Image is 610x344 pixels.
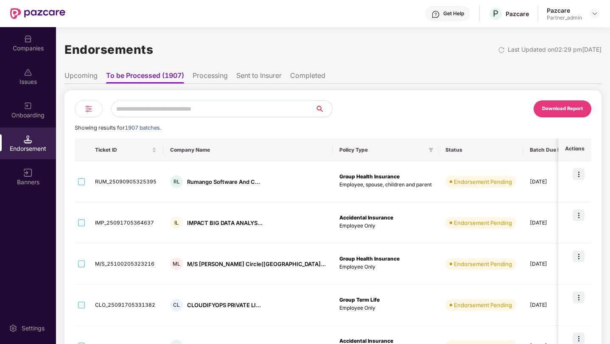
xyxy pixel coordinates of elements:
[88,244,163,285] td: M/S_25100205323216
[64,71,98,83] li: Upcoming
[24,35,32,43] img: svg+xml;base64,PHN2ZyBpZD0iQ29tcGFuaWVzIiB4bWxucz0iaHR0cDovL3d3dy53My5vcmcvMjAwMC9zdmciIHdpZHRoPS...
[506,10,529,18] div: Pazcare
[493,8,498,19] span: P
[88,161,163,203] td: RUM_25090905325395
[125,125,161,131] span: 1907 batches.
[454,219,512,227] div: Endorsement Pending
[315,105,332,112] span: search
[439,139,523,161] th: Status
[454,301,512,309] div: Endorsement Pending
[24,68,32,77] img: svg+xml;base64,PHN2ZyBpZD0iSXNzdWVzX2Rpc2FibGVkIiB4bWxucz0iaHR0cDovL3d3dy53My5vcmcvMjAwMC9zdmciIH...
[170,175,183,188] div: RL
[187,219,263,227] div: IMPACT BIG DATA ANALYS...
[10,8,65,19] img: New Pazcare Logo
[523,139,582,161] th: Batch Due Date
[339,297,380,303] b: Group Term Life
[19,324,47,333] div: Settings
[95,147,150,153] span: Ticket ID
[290,71,325,83] li: Completed
[339,147,425,153] span: Policy Type
[427,145,435,155] span: filter
[84,104,94,114] img: svg+xml;base64,PHN2ZyB4bWxucz0iaHR0cDovL3d3dy53My5vcmcvMjAwMC9zdmciIHdpZHRoPSIyNCIgaGVpZ2h0PSIyNC...
[187,260,326,268] div: M/S [PERSON_NAME] Circle([GEOGRAPHIC_DATA]...
[24,169,32,177] img: svg+xml;base64,PHN2ZyB3aWR0aD0iMTYiIGhlaWdodD0iMTYiIHZpZXdCb3g9IjAgMCAxNiAxNiIgZmlsbD0ibm9uZSIgeG...
[523,285,582,326] td: [DATE]
[454,178,512,186] div: Endorsement Pending
[339,338,393,344] b: Accidental Insurance
[573,209,585,221] img: icon
[106,71,184,83] li: To be Processed (1907)
[523,161,582,203] td: [DATE]
[163,139,333,161] th: Company Name
[573,168,585,180] img: icon
[170,216,183,229] div: IL
[508,45,602,54] div: Last Updated on 02:29 pm[DATE]
[88,203,163,244] td: IMP_25091705364637
[431,10,440,19] img: svg+xml;base64,PHN2ZyBpZD0iSGVscC0zMngzMiIgeG1sbnM9Imh0dHA6Ly93d3cudzMub3JnLzIwMDAvc3ZnIiB3aWR0aD...
[339,214,393,221] b: Accidental Insurance
[170,258,183,270] div: ML
[498,47,505,53] img: svg+xml;base64,PHN2ZyBpZD0iUmVsb2FkLTMyeDMyIiB4bWxucz0iaHR0cDovL3d3dy53My5vcmcvMjAwMC9zdmciIHdpZH...
[547,6,582,14] div: Pazcare
[454,260,512,268] div: Endorsement Pending
[523,203,582,244] td: [DATE]
[187,301,261,309] div: CLOUDIFYOPS PRIVATE LI...
[339,181,432,189] p: Employee, spouse, children and parent
[75,125,161,131] span: Showing results for
[187,178,260,186] div: Rumango Software And C...
[339,222,432,230] p: Employee Only
[24,102,32,110] img: svg+xml;base64,PHN2ZyB3aWR0aD0iMjAiIGhlaWdodD0iMjAiIHZpZXdCb3g9IjAgMCAyMCAyMCIgZmlsbD0ibm9uZSIgeG...
[339,263,432,271] p: Employee Only
[315,100,333,117] button: search
[573,250,585,262] img: icon
[193,71,228,83] li: Processing
[542,105,583,113] div: Download Report
[428,147,434,153] span: filter
[558,139,591,161] th: Actions
[443,10,464,17] div: Get Help
[339,173,400,180] b: Group Health Insurance
[523,244,582,285] td: [DATE]
[88,285,163,326] td: CLO_25091705331382
[339,304,432,312] p: Employee Only
[547,14,582,21] div: Partner_admin
[24,135,32,144] img: svg+xml;base64,PHN2ZyB3aWR0aD0iMTQuNSIgaGVpZ2h0PSIxNC41IiB2aWV3Qm94PSIwIDAgMTYgMTYiIGZpbGw9Im5vbm...
[64,40,153,59] h1: Endorsements
[591,10,598,17] img: svg+xml;base64,PHN2ZyBpZD0iRHJvcGRvd24tMzJ4MzIiIHhtbG5zPSJodHRwOi8vd3d3LnczLm9yZy8yMDAwL3N2ZyIgd2...
[170,299,183,311] div: CL
[530,147,569,153] span: Batch Due Date
[88,139,163,161] th: Ticket ID
[236,71,282,83] li: Sent to Insurer
[9,324,17,333] img: svg+xml;base64,PHN2ZyBpZD0iU2V0dGluZy0yMHgyMCIgeG1sbnM9Imh0dHA6Ly93d3cudzMub3JnLzIwMDAvc3ZnIiB3aW...
[339,255,400,262] b: Group Health Insurance
[573,291,585,303] img: icon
